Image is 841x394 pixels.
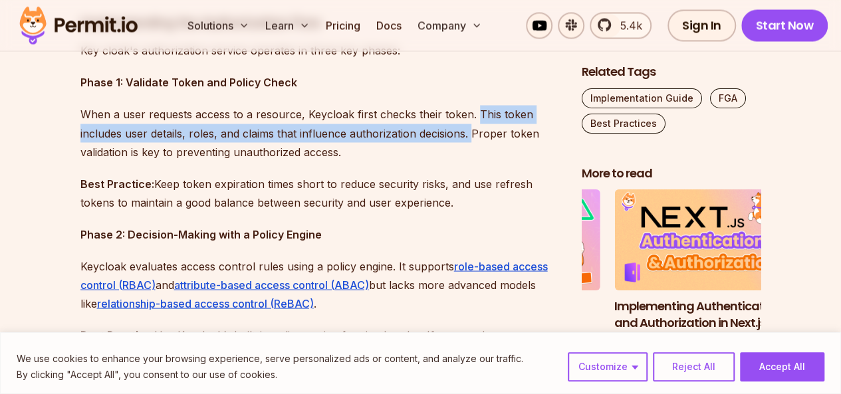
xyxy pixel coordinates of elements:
[17,367,523,383] p: By clicking "Accept All", you consent to our use of cookies.
[614,190,794,291] img: Implementing Authentication and Authorization in Next.js
[612,17,642,33] span: 5.4k
[582,64,761,80] h2: Related Tags
[97,296,314,310] a: relationship-based access control (ReBAC)
[80,227,322,241] strong: Phase 2: Decision-Making with a Policy Engine
[614,298,794,332] h3: Implementing Authentication and Authorization in Next.js
[582,190,761,364] div: Posts
[260,12,315,39] button: Learn
[710,88,746,108] a: FGA
[741,9,828,41] a: Start Now
[582,165,761,182] h2: More to read
[80,174,560,211] p: Keep token expiration times short to reduce security risks, and use refresh tokens to maintain a ...
[740,352,824,381] button: Accept All
[421,298,600,332] h3: Implementing Multi-Tenant RBAC in Nuxt.js
[371,12,407,39] a: Docs
[320,12,366,39] a: Pricing
[80,326,560,381] p: Use Keycloak’s built-in policy engine for simple rules. If you need more advanced access control,...
[80,256,560,312] p: Keycloak evaluates access control rules using a policy engine. It supports and but lacks more adv...
[13,3,144,48] img: Permit logo
[80,328,154,342] strong: Best Practice:
[667,9,736,41] a: Sign In
[653,352,735,381] button: Reject All
[582,88,702,108] a: Implementation Guide
[568,352,648,381] button: Customize
[614,190,794,348] li: 2 of 3
[174,278,369,291] a: attribute-based access control (ABAC)
[80,177,154,190] strong: Best Practice:
[412,12,487,39] button: Company
[182,12,255,39] button: Solutions
[80,105,560,161] p: When a user requests access to a resource, Keycloak first checks their token. This token includes...
[80,259,548,291] a: role-based access control (RBAC)
[80,76,297,89] strong: Phase 1: Validate Token and Policy Check
[582,114,665,134] a: Best Practices
[590,12,652,39] a: 5.4k
[614,190,794,348] a: Implementing Authentication and Authorization in Next.jsImplementing Authentication and Authoriza...
[421,190,600,348] li: 1 of 3
[17,351,523,367] p: We use cookies to enhance your browsing experience, serve personalized ads or content, and analyz...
